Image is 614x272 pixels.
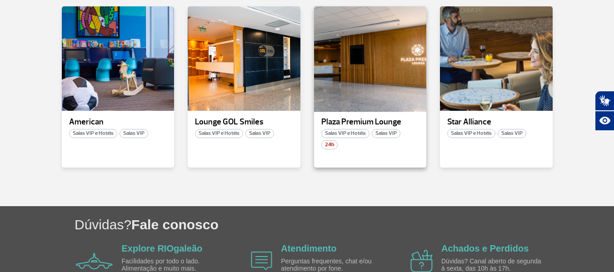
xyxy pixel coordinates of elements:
[447,129,495,138] span: Salas VIP e Hotéis
[281,243,336,253] a: Atendimento
[595,111,614,131] button: Abrir recursos assistivos.
[498,129,526,138] span: Salas VIP
[595,91,614,111] button: Abrir tradutor de língua de sinais.
[441,258,546,272] p: Dúvidas? Canal aberto de segunda à sexta, das 10h às 17h.
[321,129,369,138] span: Salas VIP e Hotéis
[251,252,272,270] img: airplane icon
[321,140,338,149] span: 24h
[281,258,385,272] p: Perguntas frequentes, chat e/ou atendimento por fone.
[69,129,117,138] span: Salas VIP e Hotéis
[76,253,113,269] img: airplane icon
[595,91,614,131] div: Plugin de acessibilidade da Hand Talk.
[195,129,243,138] span: Salas VIP e Hotéis
[69,118,167,127] p: American
[122,243,203,253] a: Explore RIOgaleão
[441,243,529,253] a: Achados e Perdidos
[372,129,400,138] span: Salas VIP
[321,118,419,127] p: Plaza Premium Lounge
[120,129,148,138] span: Salas VIP
[131,217,219,232] span: Fale conosco
[447,118,545,127] p: Star Alliance
[195,118,293,127] p: Lounge GOL Smiles
[75,215,614,234] h1: Dúvidas?
[245,129,274,138] span: Salas VIP
[122,258,226,272] p: Facilidades por todo o lado. Alimentação e muito mais.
